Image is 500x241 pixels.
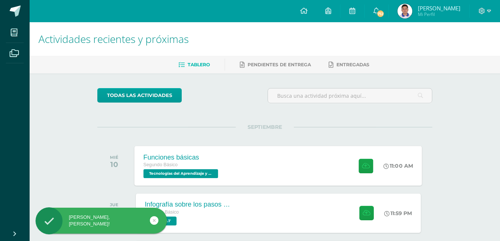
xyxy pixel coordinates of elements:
a: todas las Actividades [97,88,182,103]
span: SEPTIEMBRE [236,124,294,130]
input: Busca una actividad próxima aquí... [268,88,432,103]
span: [PERSON_NAME] [418,4,460,12]
div: 11:59 PM [384,210,412,217]
span: Mi Perfil [418,11,460,17]
div: 10 [110,160,118,169]
span: Actividades recientes y próximas [38,32,189,46]
a: Entregadas [329,59,369,71]
div: MIÉ [110,155,118,160]
span: 712 [376,10,385,18]
div: Infografía sobre los pasos para una buena confesión [145,201,234,208]
div: 11:00 AM [384,163,413,169]
span: Tablero [188,62,210,67]
div: [PERSON_NAME], [PERSON_NAME]! [36,214,167,227]
div: Funciones básicas [144,153,220,161]
a: Tablero [178,59,210,71]
div: JUE [110,202,118,207]
img: a015d3cc41331f7b53231d3e6de61f8d.png [397,4,412,19]
span: Pendientes de entrega [248,62,311,67]
span: Segundo Básico [144,162,178,167]
a: Pendientes de entrega [240,59,311,71]
span: Entregadas [336,62,369,67]
span: Tecnologías del Aprendizaje y la Comunicación '2.1' [144,169,218,178]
